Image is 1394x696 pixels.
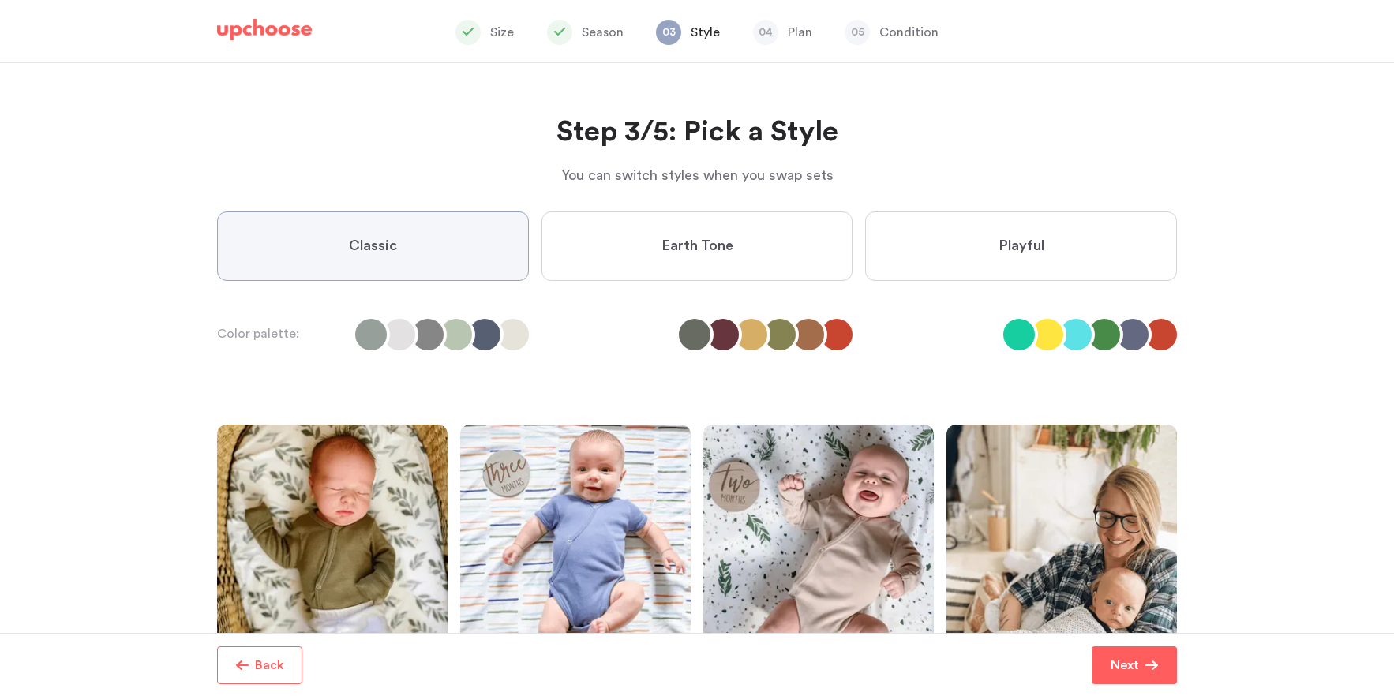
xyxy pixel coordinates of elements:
[349,237,397,256] span: Classic
[217,19,312,41] img: UpChoose
[217,114,1177,152] h2: Step 3/5: Pick a Style
[1092,646,1177,684] button: Next
[656,20,681,45] span: 03
[217,19,312,48] a: UpChoose
[217,646,302,684] button: Back
[661,237,733,256] span: Earth Tone
[788,23,812,42] p: Plan
[845,20,870,45] span: 05
[490,23,514,42] p: Size
[879,23,939,42] p: Condition
[753,20,778,45] span: 04
[561,168,834,182] span: You can switch styles when you swap sets
[691,23,720,42] p: Style
[255,656,284,675] p: Back
[999,237,1044,256] span: Playful
[582,23,624,42] p: Season
[1111,656,1139,675] p: Next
